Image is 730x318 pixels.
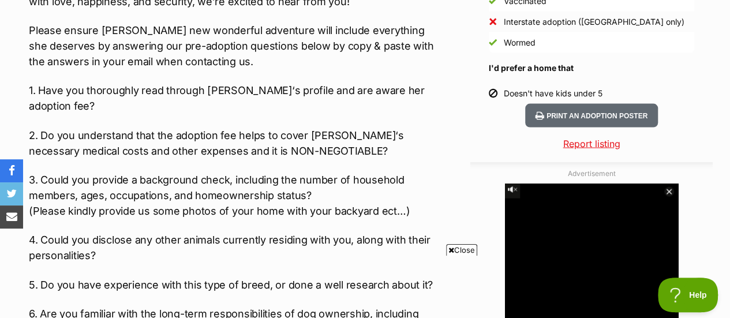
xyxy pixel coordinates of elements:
p: 1. Have you thoroughly read through [PERSON_NAME]‘s profile and are aware her adoption fee? [29,83,435,114]
h4: I'd prefer a home that [489,62,694,74]
img: Yes [489,39,497,47]
button: Print an adoption poster [525,104,658,128]
div: Wormed [504,37,536,48]
p: 2. Do you understand that the adoption fee helps to cover [PERSON_NAME]‘s necessary medical costs... [29,128,435,159]
div: Interstate adoption ([GEOGRAPHIC_DATA] only) [504,16,684,28]
iframe: Help Scout Beacon - Open [658,278,718,312]
p: 5. Do you have experience with this type of breed, or done a well research about it? [29,277,435,293]
img: No [489,18,497,26]
p: 3. Could you provide a background check, including the number of household members, ages, occupat... [29,172,435,219]
p: Please ensure [PERSON_NAME] new wonderful adventure will include everything she deserves by answe... [29,23,435,69]
span: Close [446,244,477,256]
a: Report listing [470,137,713,151]
p: 4. Could you disclose any other animals currently residing with you, along with their personalities? [29,232,435,263]
iframe: Advertisement [85,260,645,312]
div: Doesn't have kids under 5 [504,88,602,99]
